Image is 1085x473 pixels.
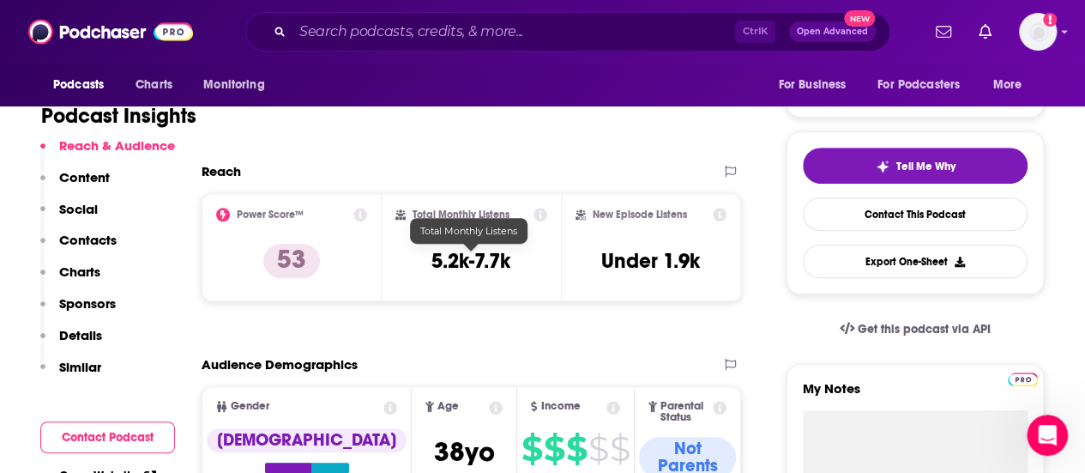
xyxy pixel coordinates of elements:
input: Search podcasts, credits, & more... [292,18,735,45]
img: User Profile [1019,13,1057,51]
span: $ [588,435,608,463]
div: [DEMOGRAPHIC_DATA] [207,428,407,452]
a: Charts [124,69,183,101]
h2: New Episode Listens [593,209,687,221]
span: $ [521,435,542,463]
span: $ [544,435,564,463]
button: open menu [866,69,985,101]
button: Charts [40,264,100,295]
span: Tell Me Why [896,160,955,173]
span: Total Monthly Listens [420,225,517,237]
a: Show notifications dropdown [929,17,958,46]
p: Sponsors [59,295,116,312]
button: open menu [766,69,867,101]
button: Sponsors [40,295,116,327]
a: Get this podcast via API [826,308,1004,350]
span: More [993,73,1022,97]
span: Age [437,401,459,412]
span: Parental Status [660,401,709,423]
div: Search podcasts, credits, & more... [245,12,890,52]
span: $ [610,435,630,463]
button: open menu [981,69,1044,101]
img: tell me why sparkle [876,160,889,173]
h2: Reach [202,163,241,179]
svg: Add a profile image [1043,13,1057,27]
button: Show profile menu [1019,13,1057,51]
p: Reach & Audience [59,137,175,154]
p: Social [59,201,98,217]
span: Charts [136,73,172,97]
span: Income [540,401,580,412]
h3: Under 1.9k [601,248,700,274]
p: Content [59,169,110,185]
span: Podcasts [53,73,104,97]
span: Open Advanced [797,27,868,36]
h3: 5.2k-7.7k [431,248,510,274]
button: Open AdvancedNew [789,21,876,42]
button: open menu [191,69,286,101]
p: 53 [263,244,320,278]
span: Gender [231,401,269,412]
button: Content [40,169,110,201]
button: Social [40,201,98,233]
button: Export One-Sheet [803,245,1028,278]
button: tell me why sparkleTell Me Why [803,148,1028,184]
span: 38 yo [434,435,495,469]
img: Podchaser Pro [1008,373,1038,386]
button: open menu [41,69,126,101]
p: Charts [59,264,100,280]
h1: Podcast Insights [41,103,196,129]
span: Monitoring [203,73,264,97]
a: Show notifications dropdown [972,17,998,46]
span: Ctrl K [735,21,775,43]
button: Contacts [40,232,117,264]
span: $ [566,435,587,463]
h2: Power Score™ [237,209,304,221]
button: Similar [40,359,101,391]
img: Podchaser - Follow, Share and Rate Podcasts [28,15,193,48]
span: Logged in as pmorishita [1019,13,1057,51]
span: For Business [778,73,846,97]
button: Reach & Audience [40,137,175,169]
button: Contact Podcast [40,421,175,453]
button: Details [40,327,102,359]
a: Pro website [1008,370,1038,386]
iframe: Intercom live chat [1027,415,1068,456]
label: My Notes [803,380,1028,410]
p: Similar [59,359,101,375]
a: Contact This Podcast [803,197,1028,231]
h2: Total Monthly Listens [413,209,509,221]
span: Get this podcast via API [858,322,991,337]
p: Contacts [59,232,117,248]
h2: Audience Demographics [202,356,358,373]
p: Details [59,327,102,343]
span: For Podcasters [877,73,960,97]
span: New [844,10,875,27]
